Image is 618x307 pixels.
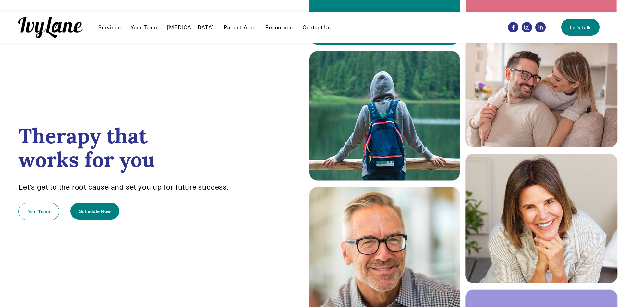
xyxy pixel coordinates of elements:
a: Your Team [131,23,157,31]
img: Ivy Lane Counseling &mdash; Therapy that works for you [18,17,83,38]
a: Instagram [522,22,532,32]
a: folder dropdown [98,23,121,31]
span: Let’s get to the root cause and set you up for future success. [18,182,229,192]
a: Your Team [18,203,59,220]
a: Contact Us [303,23,331,31]
a: folder dropdown [265,23,293,31]
a: Patient Area [224,23,256,31]
a: [MEDICAL_DATA] [167,23,214,31]
a: Let's Talk [561,19,600,36]
a: Facebook [508,22,518,32]
span: Resources [265,24,293,31]
strong: Therapy that works for you [18,122,155,173]
span: Services [98,24,121,31]
a: Schedule Now [70,203,119,220]
a: LinkedIn [535,22,546,32]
